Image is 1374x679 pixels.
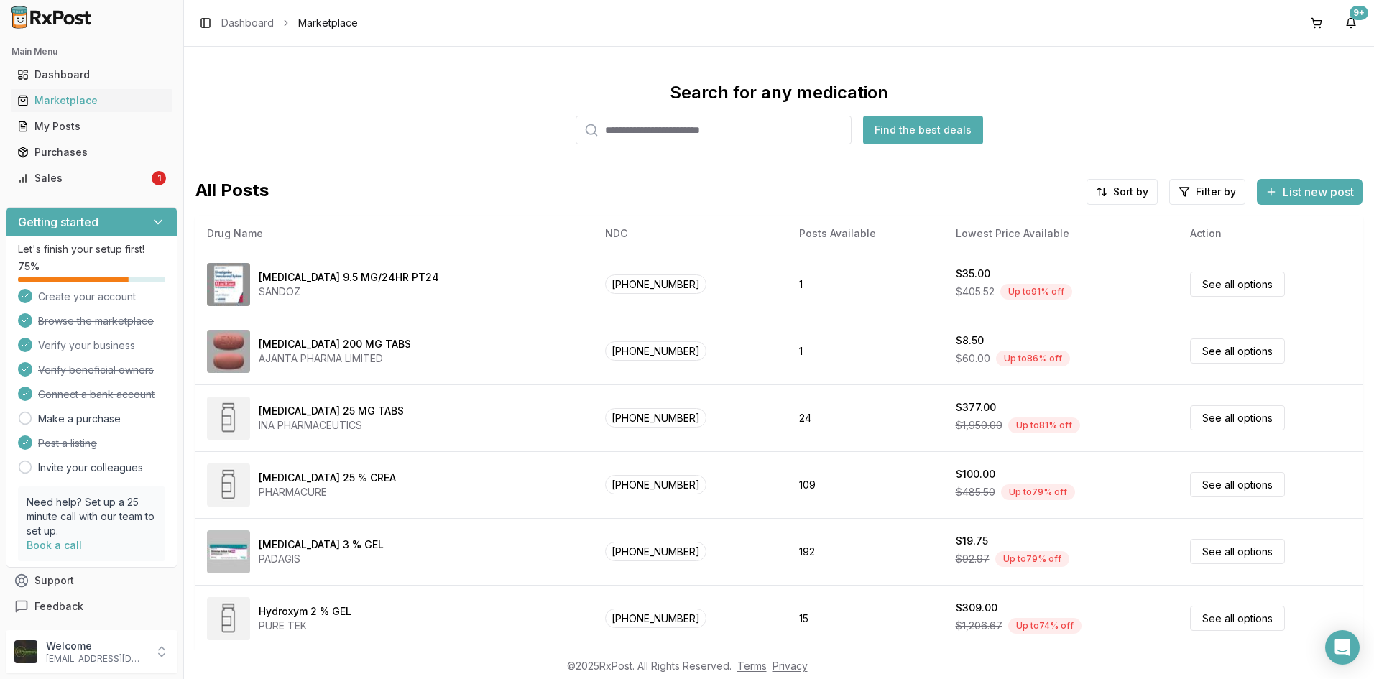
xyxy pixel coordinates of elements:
a: See all options [1190,405,1285,430]
p: Need help? Set up a 25 minute call with our team to set up. [27,495,157,538]
span: 75 % [18,259,40,274]
div: [MEDICAL_DATA] 3 % GEL [259,537,384,552]
img: Diclofenac Sodium 3 % GEL [207,530,250,573]
div: Up to 74 % off [1008,618,1082,634]
span: [PHONE_NUMBER] [605,475,706,494]
a: Privacy [773,660,808,672]
img: RxPost Logo [6,6,98,29]
a: Terms [737,660,767,672]
p: Welcome [46,639,146,653]
span: Sort by [1113,185,1148,199]
img: Entacapone 200 MG TABS [207,330,250,373]
span: Verify beneficial owners [38,363,154,377]
th: Action [1179,216,1363,251]
div: Dashboard [17,68,166,82]
img: Diclofenac Potassium 25 MG TABS [207,397,250,440]
a: My Posts [11,114,172,139]
div: Marketplace [17,93,166,108]
h3: Getting started [18,213,98,231]
span: $1,206.67 [956,619,1002,633]
a: Dashboard [221,16,274,30]
div: $100.00 [956,467,995,481]
span: $60.00 [956,351,990,366]
span: [PHONE_NUMBER] [605,341,706,361]
div: [MEDICAL_DATA] 200 MG TABS [259,337,411,351]
a: See all options [1190,272,1285,297]
th: Drug Name [195,216,594,251]
td: 24 [788,384,944,451]
div: Up to 79 % off [1001,484,1075,500]
a: See all options [1190,472,1285,497]
th: NDC [594,216,788,251]
span: Filter by [1196,185,1236,199]
td: 109 [788,451,944,518]
th: Lowest Price Available [944,216,1179,251]
button: Support [6,568,177,593]
button: Filter by [1169,179,1245,205]
a: Purchases [11,139,172,165]
span: Marketplace [298,16,358,30]
img: Rivastigmine 9.5 MG/24HR PT24 [207,263,250,306]
button: Marketplace [6,89,177,112]
a: Book a call [27,539,82,551]
div: Hydroxym 2 % GEL [259,604,351,619]
div: PADAGIS [259,552,384,566]
div: $309.00 [956,601,997,615]
span: [PHONE_NUMBER] [605,408,706,428]
div: [MEDICAL_DATA] 25 % CREA [259,471,396,485]
div: Up to 81 % off [1008,417,1080,433]
div: PURE TEK [259,619,351,633]
a: Dashboard [11,62,172,88]
img: User avatar [14,640,37,663]
button: Sort by [1087,179,1158,205]
th: Posts Available [788,216,944,251]
span: Post a listing [38,436,97,451]
a: Sales1 [11,165,172,191]
td: 1 [788,318,944,384]
span: $92.97 [956,552,990,566]
span: Feedback [34,599,83,614]
span: $485.50 [956,485,995,499]
img: Methyl Salicylate 25 % CREA [207,463,250,507]
a: List new post [1257,186,1363,200]
button: 9+ [1340,11,1363,34]
div: [MEDICAL_DATA] 9.5 MG/24HR PT24 [259,270,439,285]
a: See all options [1190,606,1285,631]
div: My Posts [17,119,166,134]
div: Sales [17,171,149,185]
div: 9+ [1350,6,1368,20]
button: Find the best deals [863,116,983,144]
span: [PHONE_NUMBER] [605,274,706,294]
h2: Main Menu [11,46,172,57]
span: Create your account [38,290,136,304]
span: Verify your business [38,338,135,353]
span: Browse the marketplace [38,314,154,328]
div: $8.50 [956,333,984,348]
div: Purchases [17,145,166,160]
div: $19.75 [956,534,988,548]
a: See all options [1190,338,1285,364]
a: Marketplace [11,88,172,114]
div: Open Intercom Messenger [1325,630,1360,665]
span: [PHONE_NUMBER] [605,542,706,561]
div: SANDOZ [259,285,439,299]
span: $1,950.00 [956,418,1002,433]
button: Feedback [6,593,177,619]
img: Hydroxym 2 % GEL [207,597,250,640]
span: All Posts [195,179,269,205]
td: 15 [788,585,944,652]
div: Up to 86 % off [996,351,1070,366]
div: $35.00 [956,267,990,281]
nav: breadcrumb [221,16,358,30]
a: Invite your colleagues [38,461,143,475]
td: 192 [788,518,944,585]
a: See all options [1190,539,1285,564]
div: AJANTA PHARMA LIMITED [259,351,411,366]
div: PHARMACURE [259,485,396,499]
td: 1 [788,251,944,318]
span: [PHONE_NUMBER] [605,609,706,628]
span: List new post [1283,183,1354,200]
div: 1 [152,171,166,185]
div: Up to 91 % off [1000,284,1072,300]
button: My Posts [6,115,177,138]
